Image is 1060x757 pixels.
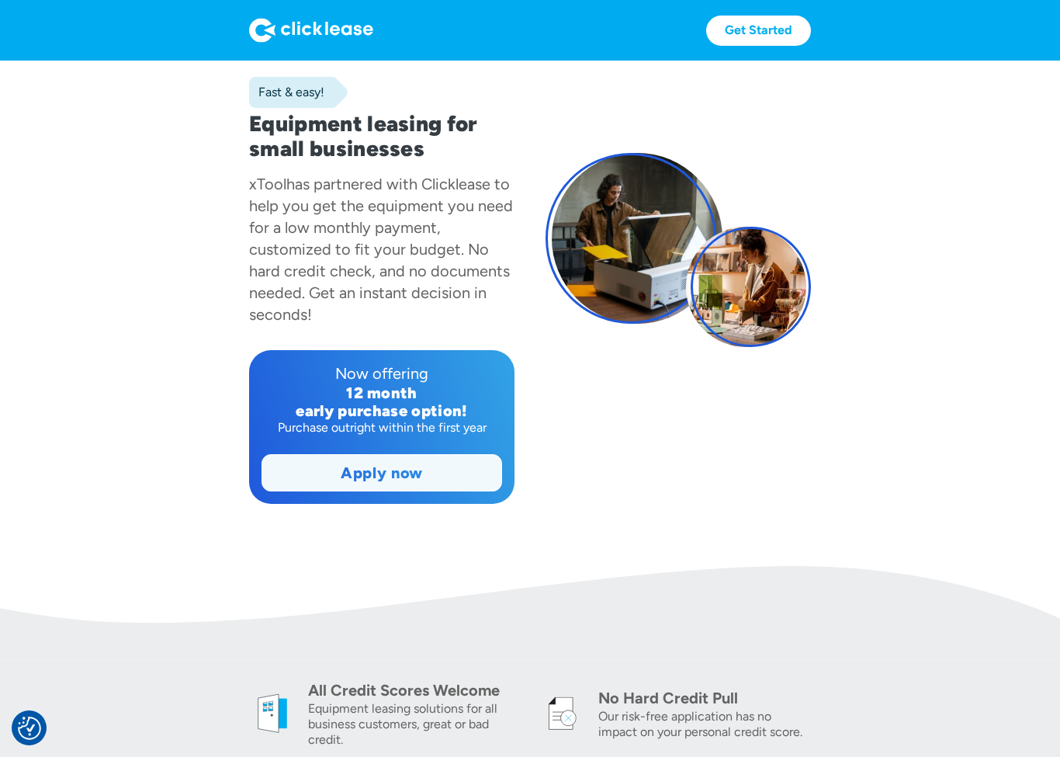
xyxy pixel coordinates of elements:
[598,709,811,740] div: Our risk-free application has no impact on your personal credit score.
[249,18,373,43] img: Logo
[249,175,513,324] div: has partnered with Clicklease to help you get the equipment you need for a low monthly payment, c...
[539,690,586,737] img: credit icon
[18,717,41,740] img: Revisit consent button
[249,690,296,737] img: welcome icon
[308,701,521,748] div: Equipment leasing solutions for all business customers, great or bad credit.
[262,455,501,491] a: Apply now
[308,679,521,701] div: All Credit Scores Welcome
[249,85,324,100] div: Fast & easy!
[249,111,514,161] h1: Equipment leasing for small businesses
[18,717,41,740] button: Consent Preferences
[598,687,811,709] div: No Hard Credit Pull
[249,175,286,193] div: xTool
[262,363,502,384] div: Now offering
[262,420,502,436] div: Purchase outright within the first year
[262,402,502,420] div: early purchase option!
[262,384,502,402] div: 12 month
[706,16,811,46] a: Get Started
